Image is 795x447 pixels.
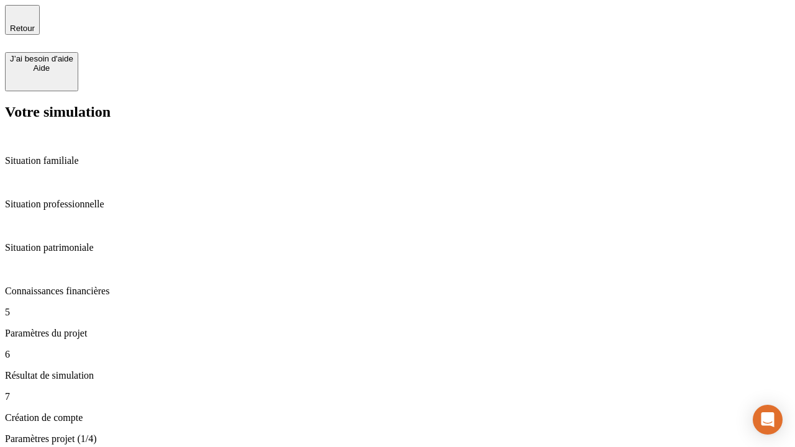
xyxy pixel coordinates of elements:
button: Retour [5,5,40,35]
p: Paramètres du projet [5,328,790,339]
p: Résultat de simulation [5,370,790,381]
p: 7 [5,391,790,402]
p: Situation patrimoniale [5,242,790,253]
p: 5 [5,307,790,318]
h2: Votre simulation [5,104,790,120]
span: Retour [10,24,35,33]
p: Création de compte [5,412,790,423]
div: J’ai besoin d'aide [10,54,73,63]
p: Connaissances financières [5,286,790,297]
p: Situation professionnelle [5,199,790,210]
button: J’ai besoin d'aideAide [5,52,78,91]
p: 6 [5,349,790,360]
div: Aide [10,63,73,73]
p: Situation familiale [5,155,790,166]
div: Open Intercom Messenger [753,405,783,435]
p: Paramètres projet (1/4) [5,433,790,445]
